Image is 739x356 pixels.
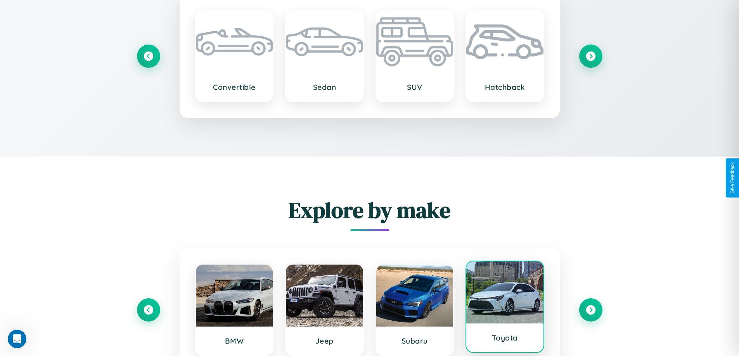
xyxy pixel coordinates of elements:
[294,83,355,92] h3: Sedan
[384,336,446,346] h3: Subaru
[8,330,26,348] iframe: Intercom live chat
[204,336,265,346] h3: BMW
[204,83,265,92] h3: Convertible
[294,336,355,346] h3: Jeep
[384,83,446,92] h3: SUV
[474,333,536,342] h3: Toyota
[730,162,735,194] div: Give Feedback
[474,83,536,92] h3: Hatchback
[137,195,602,225] h2: Explore by make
